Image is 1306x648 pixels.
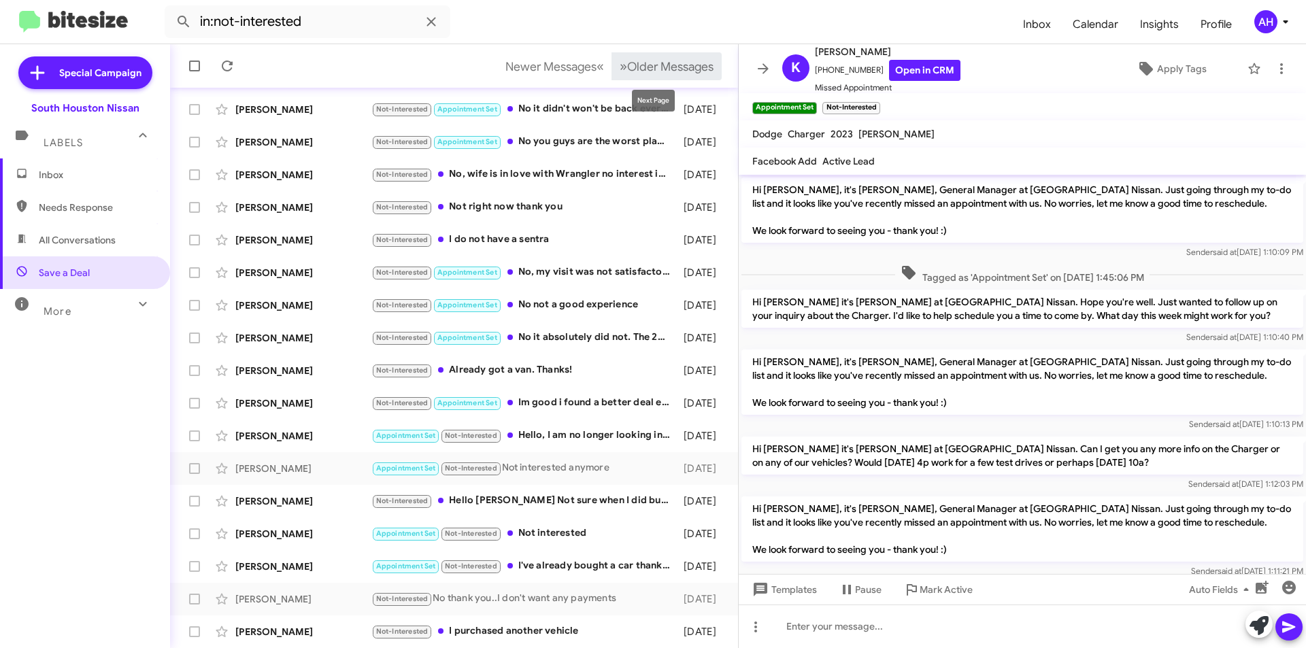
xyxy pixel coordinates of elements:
[788,128,825,140] span: Charger
[59,66,141,80] span: Special Campaign
[1254,10,1277,33] div: AH
[677,429,727,443] div: [DATE]
[44,137,83,149] span: Labels
[235,396,371,410] div: [PERSON_NAME]
[822,155,875,167] span: Active Lead
[739,577,828,602] button: Templates
[445,431,497,440] span: Not-Interested
[235,266,371,279] div: [PERSON_NAME]
[892,577,984,602] button: Mark Active
[1129,5,1190,44] a: Insights
[39,266,90,279] span: Save a Deal
[750,577,817,602] span: Templates
[376,594,429,603] span: Not-Interested
[371,134,677,150] div: No you guys are the worst place I when t don't even msg me anymore you have the worst costumers s...
[1101,56,1241,81] button: Apply Tags
[1213,247,1237,257] span: said at
[371,199,677,215] div: Not right now thank you
[235,429,371,443] div: [PERSON_NAME]
[371,591,677,607] div: No thank you..I don't want any payments
[677,462,727,475] div: [DATE]
[376,496,429,505] span: Not-Interested
[1216,419,1239,429] span: said at
[627,59,714,74] span: Older Messages
[1213,332,1237,342] span: said at
[791,57,801,79] span: K
[235,103,371,116] div: [PERSON_NAME]
[677,233,727,247] div: [DATE]
[741,290,1303,328] p: Hi [PERSON_NAME] it's [PERSON_NAME] at [GEOGRAPHIC_DATA] Nissan. Hope you're well. Just wanted to...
[445,562,497,570] span: Not-Interested
[1189,577,1254,602] span: Auto Fields
[677,331,727,345] div: [DATE]
[376,627,429,636] span: Not-Interested
[371,526,677,541] div: Not interested
[1191,566,1303,576] span: Sender [DATE] 1:11:21 PM
[597,58,604,75] span: «
[376,301,429,309] span: Not-Interested
[1243,10,1291,33] button: AH
[1186,247,1303,257] span: Sender [DATE] 1:10:09 PM
[815,81,960,95] span: Missed Appointment
[376,105,429,114] span: Not-Interested
[752,155,817,167] span: Facebook Add
[371,428,677,443] div: Hello, I am no longer looking into a vehicle I appreciate it
[376,431,436,440] span: Appointment Set
[39,168,154,182] span: Inbox
[858,128,935,140] span: [PERSON_NAME]
[235,331,371,345] div: [PERSON_NAME]
[677,103,727,116] div: [DATE]
[831,128,853,140] span: 2023
[376,235,429,244] span: Not-Interested
[752,102,817,114] small: Appointment Set
[1012,5,1062,44] a: Inbox
[371,265,677,280] div: No, my visit was not satisfactory. I traveled 3 hours to your dealership to purchase a vehicle. T...
[371,558,677,574] div: I've already bought a car thank you
[31,101,139,115] div: South Houston Nissan
[44,305,71,318] span: More
[677,364,727,377] div: [DATE]
[632,90,675,112] div: Next Page
[855,577,882,602] span: Pause
[235,364,371,377] div: [PERSON_NAME]
[505,59,597,74] span: Newer Messages
[437,398,497,407] span: Appointment Set
[815,44,960,60] span: [PERSON_NAME]
[741,177,1303,243] p: Hi [PERSON_NAME], it's [PERSON_NAME], General Manager at [GEOGRAPHIC_DATA] Nissan. Just going thr...
[371,297,677,313] div: No not a good experience
[752,128,782,140] span: Dodge
[371,395,677,411] div: Im good i found a better deal elsewhere unfortunately thank you for your time
[437,105,497,114] span: Appointment Set
[235,168,371,182] div: [PERSON_NAME]
[376,366,429,375] span: Not-Interested
[828,577,892,602] button: Pause
[376,333,429,342] span: Not-Interested
[437,333,497,342] span: Appointment Set
[822,102,880,114] small: Not-Interested
[235,625,371,638] div: [PERSON_NAME]
[445,464,497,473] span: Not-Interested
[895,265,1150,284] span: Tagged as 'Appointment Set' on [DATE] 1:45:06 PM
[1186,332,1303,342] span: Sender [DATE] 1:10:40 PM
[1062,5,1129,44] span: Calendar
[371,362,677,378] div: Already got a van. Thanks!
[437,268,497,277] span: Appointment Set
[677,396,727,410] div: [DATE]
[1215,479,1239,489] span: said at
[677,135,727,149] div: [DATE]
[612,52,722,80] button: Next
[376,137,429,146] span: Not-Interested
[39,233,116,247] span: All Conversations
[235,201,371,214] div: [PERSON_NAME]
[497,52,612,80] button: Previous
[235,494,371,508] div: [PERSON_NAME]
[677,168,727,182] div: [DATE]
[376,398,429,407] span: Not-Interested
[437,301,497,309] span: Appointment Set
[165,5,450,38] input: Search
[677,494,727,508] div: [DATE]
[445,529,497,538] span: Not-Interested
[371,460,677,476] div: Not interested anymore
[235,560,371,573] div: [PERSON_NAME]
